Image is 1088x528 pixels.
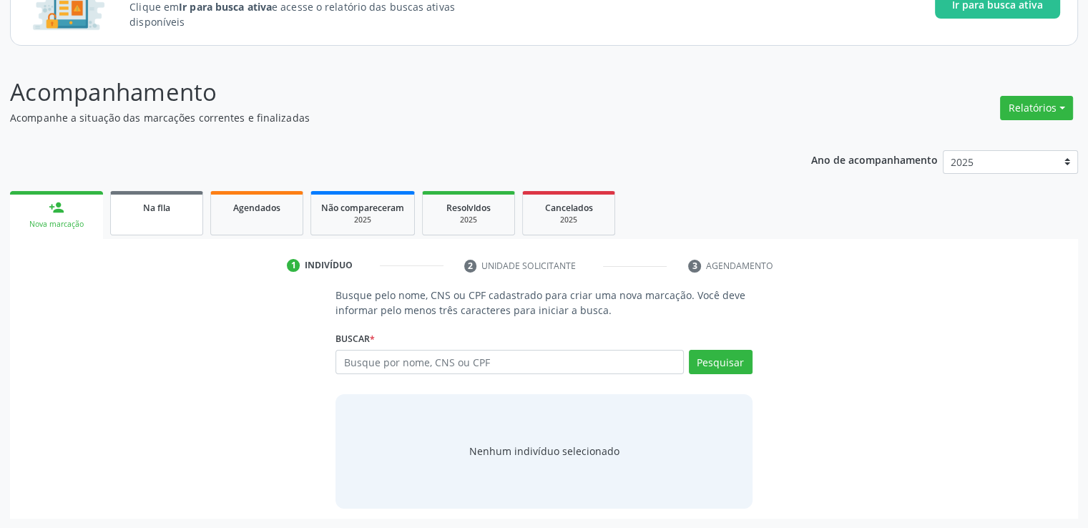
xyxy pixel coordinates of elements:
[545,202,593,214] span: Cancelados
[321,202,404,214] span: Não compareceram
[49,200,64,215] div: person_add
[10,74,758,110] p: Acompanhamento
[469,444,619,459] div: Nenhum indivíduo selecionado
[287,259,300,272] div: 1
[335,350,683,374] input: Busque por nome, CNS ou CPF
[335,328,375,350] label: Buscar
[811,150,938,168] p: Ano de acompanhamento
[533,215,604,225] div: 2025
[233,202,280,214] span: Agendados
[689,350,753,374] button: Pesquisar
[335,288,752,318] p: Busque pelo nome, CNS ou CPF cadastrado para criar uma nova marcação. Você deve informar pelo men...
[143,202,170,214] span: Na fila
[321,215,404,225] div: 2025
[20,219,93,230] div: Nova marcação
[10,110,758,125] p: Acompanhe a situação das marcações correntes e finalizadas
[305,259,353,272] div: Indivíduo
[433,215,504,225] div: 2025
[1000,96,1073,120] button: Relatórios
[446,202,491,214] span: Resolvidos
